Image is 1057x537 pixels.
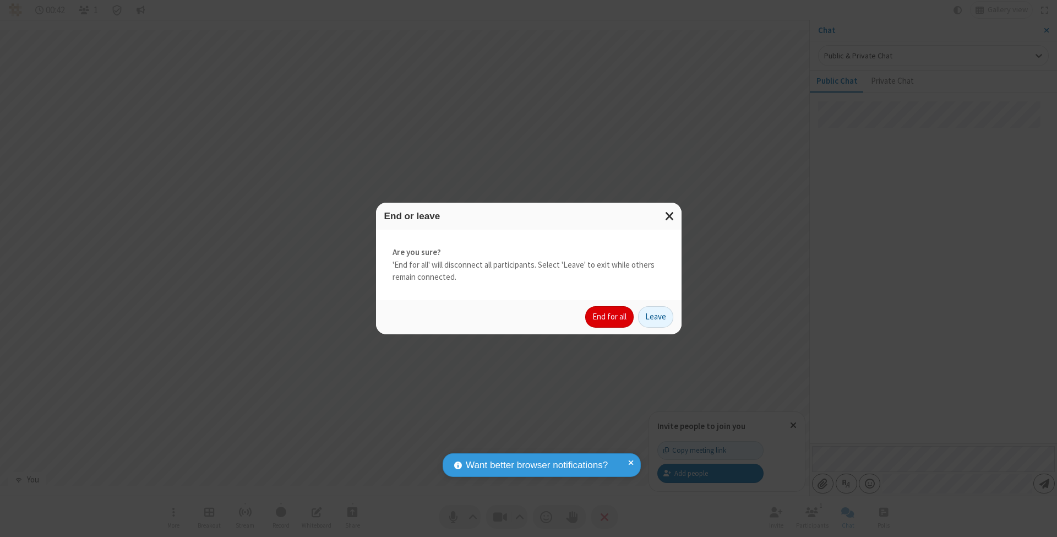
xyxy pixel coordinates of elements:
[638,306,673,328] button: Leave
[585,306,634,328] button: End for all
[393,246,665,259] strong: Are you sure?
[384,211,673,221] h3: End or leave
[658,203,682,230] button: Close modal
[466,458,608,473] span: Want better browser notifications?
[376,230,682,300] div: 'End for all' will disconnect all participants. Select 'Leave' to exit while others remain connec...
